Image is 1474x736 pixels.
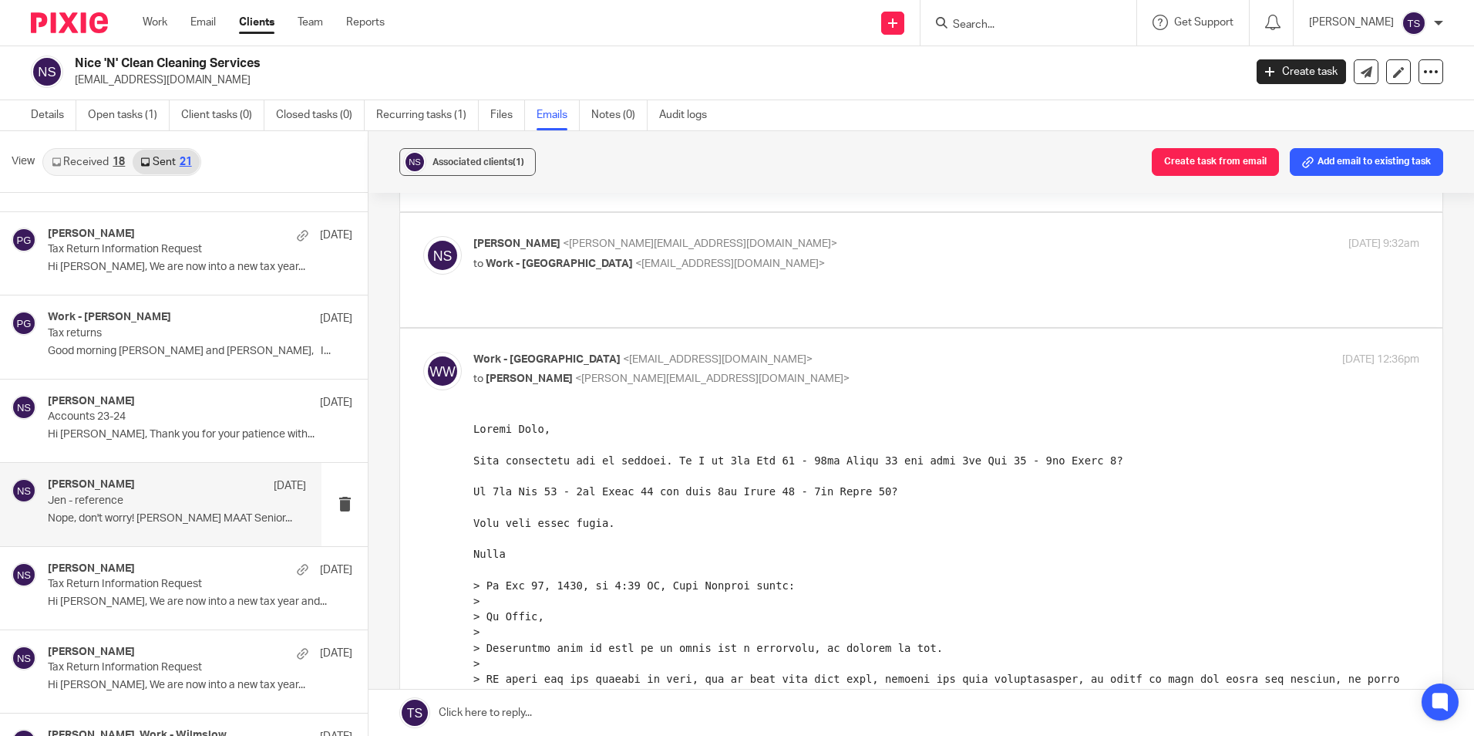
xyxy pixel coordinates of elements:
[1348,236,1419,252] p: [DATE] 9:32am
[48,478,135,491] h4: [PERSON_NAME]
[473,238,560,249] span: [PERSON_NAME]
[190,15,216,30] a: Email
[48,562,135,576] h4: [PERSON_NAME]
[473,354,621,365] span: Work - [GEOGRAPHIC_DATA]
[12,478,36,503] img: svg%3E
[575,373,850,384] span: <[PERSON_NAME][EMAIL_ADDRESS][DOMAIN_NAME]>
[48,495,254,508] p: Jen - reference
[180,157,192,167] div: 21
[48,679,352,692] p: Hi [PERSON_NAME], We are now into a new tax year...
[75,56,1001,72] h2: Nice 'N' Clean Cleaning Services
[486,258,633,269] span: Work - [GEOGRAPHIC_DATA]
[320,562,352,578] p: [DATE]
[486,373,573,384] span: [PERSON_NAME]
[537,100,580,130] a: Emails
[12,154,35,170] span: View
[376,100,479,130] a: Recurring tasks (1)
[320,395,352,410] p: [DATE]
[1290,148,1443,176] button: Add email to existing task
[513,157,524,167] span: (1)
[48,311,171,324] h4: Work - [PERSON_NAME]
[1309,15,1394,30] p: [PERSON_NAME]
[44,150,133,174] a: Received18
[113,157,125,167] div: 18
[181,100,264,130] a: Client tasks (0)
[423,352,462,390] img: svg%3E
[490,100,525,130] a: Files
[659,100,718,130] a: Audit logs
[346,15,385,30] a: Reports
[48,395,135,408] h4: [PERSON_NAME]
[48,345,352,358] p: Good morning [PERSON_NAME] and [PERSON_NAME], I...
[12,228,36,252] img: svg%3E
[432,157,524,167] span: Associated clients
[473,258,483,269] span: to
[48,661,291,674] p: Tax Return Information Request
[1342,352,1419,368] p: [DATE] 12:36pm
[48,512,306,525] p: Nope, don't worry! [PERSON_NAME] MAAT Senior...
[88,100,170,130] a: Open tasks (1)
[31,100,76,130] a: Details
[12,646,36,670] img: svg%3E
[635,258,825,269] span: <[EMAIL_ADDRESS][DOMAIN_NAME]>
[591,100,648,130] a: Notes (0)
[12,311,36,336] img: svg%3E
[133,150,199,174] a: Sent21
[48,228,135,241] h4: [PERSON_NAME]
[423,236,462,275] img: svg%3E
[473,373,483,384] span: to
[623,354,813,365] span: <[EMAIL_ADDRESS][DOMAIN_NAME]>
[31,56,63,88] img: svg%3E
[75,73,1233,88] p: [EMAIL_ADDRESS][DOMAIN_NAME]
[1402,11,1426,35] img: svg%3E
[12,562,36,587] img: svg%3E
[12,395,36,420] img: svg%3E
[274,478,306,494] p: [DATE]
[31,12,108,33] img: Pixie
[276,100,365,130] a: Closed tasks (0)
[403,150,426,174] img: svg%3E
[48,428,352,441] p: Hi [PERSON_NAME], Thank you for your patience with...
[1257,59,1346,84] a: Create task
[320,311,352,326] p: [DATE]
[1174,17,1233,28] span: Get Support
[48,578,291,591] p: Tax Return Information Request
[48,596,352,609] p: Hi [PERSON_NAME], We are now into a new tax year and...
[48,261,352,274] p: Hi [PERSON_NAME], We are now into a new tax year...
[239,15,274,30] a: Clients
[48,646,135,659] h4: [PERSON_NAME]
[298,15,323,30] a: Team
[399,148,536,176] button: Associated clients(1)
[320,228,352,243] p: [DATE]
[563,238,837,249] span: <[PERSON_NAME][EMAIL_ADDRESS][DOMAIN_NAME]>
[48,243,291,256] p: Tax Return Information Request
[1152,148,1279,176] button: Create task from email
[48,410,291,424] p: Accounts 23-24
[320,646,352,661] p: [DATE]
[143,15,167,30] a: Work
[48,327,291,340] p: Tax returns
[951,19,1090,32] input: Search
